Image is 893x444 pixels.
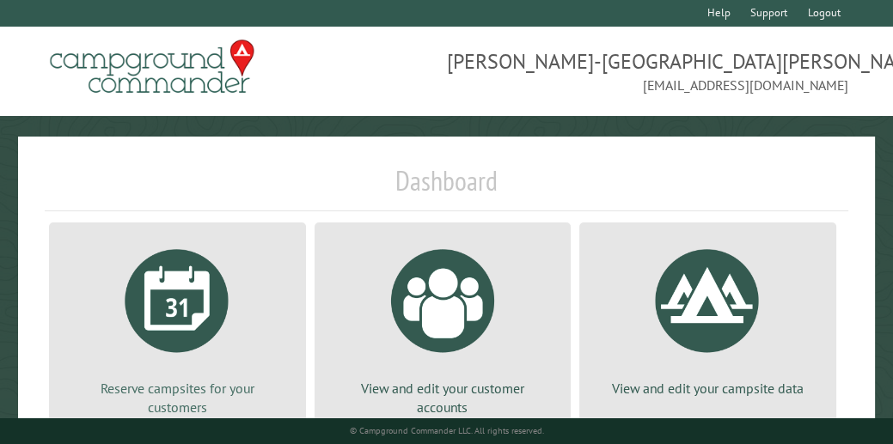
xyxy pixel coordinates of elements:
[70,379,285,417] p: Reserve campsites for your customers
[45,33,260,100] img: Campground Commander
[335,379,551,417] p: View and edit your customer accounts
[600,236,816,398] a: View and edit your campsite data
[70,236,285,417] a: Reserve campsites for your customers
[447,47,849,95] span: [PERSON_NAME]-[GEOGRAPHIC_DATA][PERSON_NAME] [EMAIL_ADDRESS][DOMAIN_NAME]
[350,425,544,436] small: © Campground Commander LLC. All rights reserved.
[335,236,551,417] a: View and edit your customer accounts
[600,379,816,398] p: View and edit your campsite data
[45,164,848,211] h1: Dashboard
